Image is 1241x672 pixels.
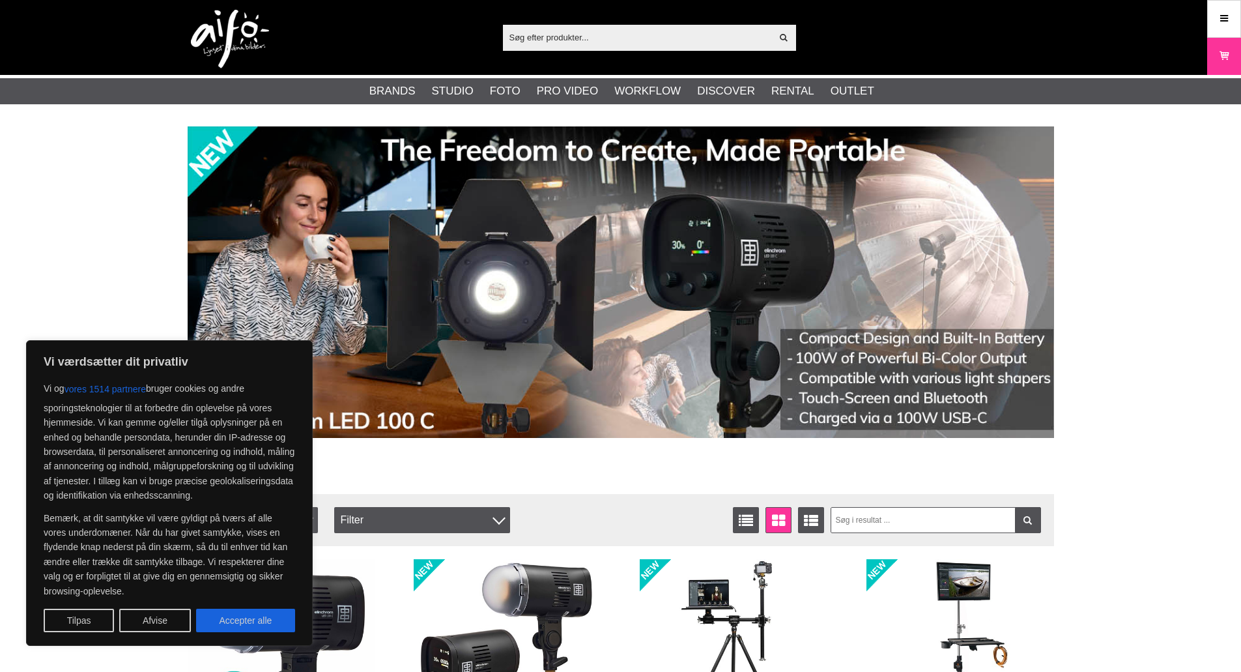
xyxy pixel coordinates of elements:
[697,83,755,100] a: Discover
[733,507,759,533] a: Vis liste
[44,609,114,632] button: Tilpas
[44,354,295,370] p: Vi værdsætter dit privatliv
[188,126,1054,438] img: Annonce:002 banner-elin-led100c11390x.jpg
[191,10,269,68] img: logo.png
[119,609,191,632] button: Afvise
[537,83,598,100] a: Pro Video
[490,83,521,100] a: Foto
[798,507,824,533] a: Udvid liste
[831,507,1041,533] input: Søg i resultat ...
[614,83,681,100] a: Workflow
[44,511,295,598] p: Bemærk, at dit samtykke vil være gyldigt på tværs af alle vores underdomæner. Når du har givet sa...
[196,609,295,632] button: Accepter alle
[334,507,510,533] div: Filter
[44,377,295,503] p: Vi og bruger cookies og andre sporingsteknologier til at forbedre din oplevelse på vores hjemmesi...
[765,507,792,533] a: Vinduevisning
[831,83,874,100] a: Outlet
[64,377,146,401] button: vores 1514 partnere
[369,83,416,100] a: Brands
[771,83,814,100] a: Rental
[26,340,313,646] div: Vi værdsætter dit privatliv
[1015,507,1041,533] a: Filtrer
[432,83,474,100] a: Studio
[503,27,772,47] input: Søg efter produkter...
